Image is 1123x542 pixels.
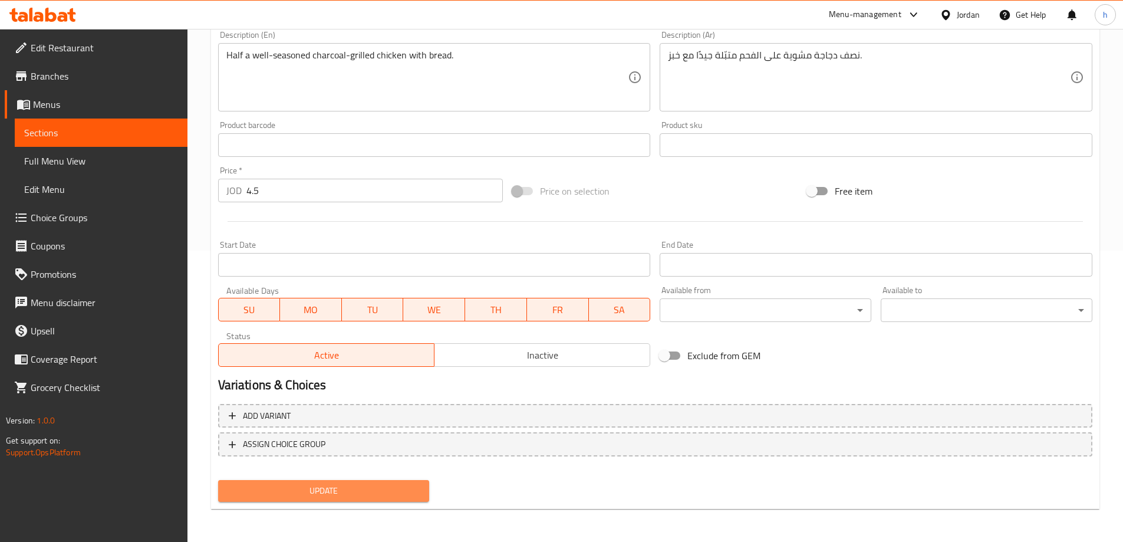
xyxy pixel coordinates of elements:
span: Menu disclaimer [31,295,178,310]
button: SU [218,298,281,321]
button: TU [342,298,404,321]
button: Active [218,343,434,367]
div: ​ [881,298,1092,322]
span: TU [347,301,399,318]
span: Choice Groups [31,211,178,225]
button: MO [280,298,342,321]
button: FR [527,298,589,321]
a: Support.OpsPlatform [6,445,81,460]
div: Menu-management [829,8,901,22]
p: JOD [226,183,242,198]
button: Add variant [218,404,1092,428]
span: Sections [24,126,178,140]
span: Inactive [439,347,646,364]
span: Free item [835,184,872,198]
div: ​ [660,298,871,322]
h2: Variations & Choices [218,376,1092,394]
button: Update [218,480,430,502]
span: Full Menu View [24,154,178,168]
a: Menus [5,90,187,119]
input: Please enter product sku [660,133,1092,157]
span: SA [594,301,646,318]
a: Promotions [5,260,187,288]
span: h [1103,8,1108,21]
textarea: Half a well-seasoned charcoal-grilled chicken with bread. [226,50,628,106]
span: FR [532,301,584,318]
div: Jordan [957,8,980,21]
a: Sections [15,119,187,147]
button: Inactive [434,343,650,367]
span: SU [223,301,276,318]
span: Exclude from GEM [687,349,760,363]
input: Please enter product barcode [218,133,651,157]
a: Branches [5,62,187,90]
span: ASSIGN CHOICE GROUP [243,437,325,452]
button: TH [465,298,527,321]
textarea: نصف دجاجة مشوية على الفحم متبّلة جيدًا مع خبز. [668,50,1070,106]
span: Price on selection [540,184,610,198]
a: Coverage Report [5,345,187,373]
span: Menus [33,97,178,111]
span: Version: [6,413,35,428]
button: ASSIGN CHOICE GROUP [218,432,1092,456]
span: Edit Restaurant [31,41,178,55]
a: Grocery Checklist [5,373,187,402]
span: Edit Menu [24,182,178,196]
a: Coupons [5,232,187,260]
span: Coupons [31,239,178,253]
span: MO [285,301,337,318]
span: Update [228,484,420,498]
span: Active [223,347,430,364]
span: Grocery Checklist [31,380,178,395]
span: TH [470,301,522,318]
span: Coverage Report [31,352,178,366]
button: SA [589,298,651,321]
a: Upsell [5,317,187,345]
button: WE [403,298,465,321]
a: Edit Menu [15,175,187,203]
span: Branches [31,69,178,83]
input: Please enter price [246,179,503,202]
span: WE [408,301,460,318]
span: Get support on: [6,433,60,448]
span: Upsell [31,324,178,338]
span: 1.0.0 [37,413,55,428]
a: Edit Restaurant [5,34,187,62]
a: Full Menu View [15,147,187,175]
span: Promotions [31,267,178,281]
span: Add variant [243,409,291,423]
a: Choice Groups [5,203,187,232]
a: Menu disclaimer [5,288,187,317]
